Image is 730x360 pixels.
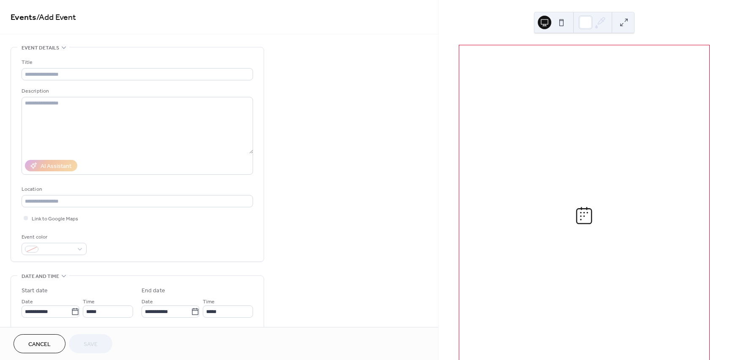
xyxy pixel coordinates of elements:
a: Events [11,9,36,26]
span: Time [83,297,95,306]
div: Location [22,185,251,194]
button: Cancel [14,334,65,353]
span: Time [203,297,215,306]
span: Date [142,297,153,306]
div: Start date [22,286,48,295]
div: Description [22,87,251,96]
div: Title [22,58,251,67]
span: Date and time [22,272,59,281]
span: Link to Google Maps [32,214,78,223]
span: Event details [22,44,59,52]
div: Event color [22,233,85,242]
div: End date [142,286,165,295]
span: / Add Event [36,9,76,26]
span: Date [22,297,33,306]
span: Cancel [28,340,51,349]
